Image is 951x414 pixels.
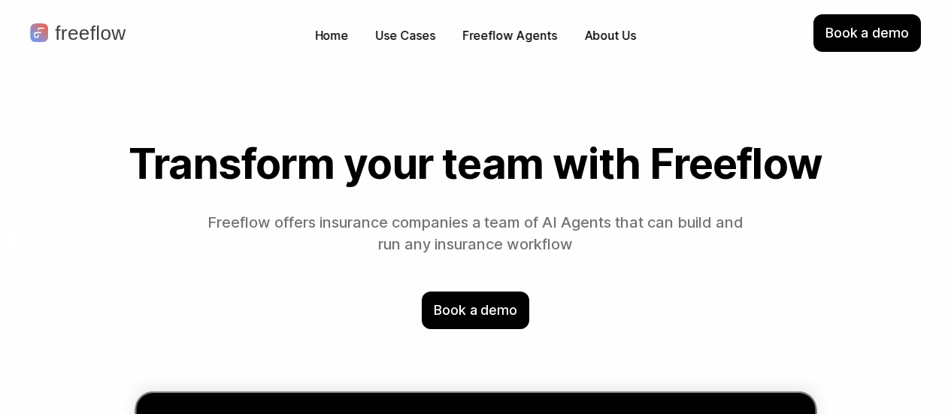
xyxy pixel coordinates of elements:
[584,27,636,44] p: About Us
[462,27,557,44] p: Freeflow Agents
[422,292,529,329] div: Book a demo
[825,23,909,43] p: Book a demo
[577,24,644,47] a: About Us
[55,23,126,43] p: freeflow
[434,301,517,320] p: Book a demo
[315,27,349,44] p: Home
[376,27,435,44] p: Use Cases
[43,141,909,188] h1: Transform your team with Freeflow
[455,24,565,47] a: Freeflow Agents
[201,212,750,255] p: Freeflow offers insurance companies a team of AI Agents that can build and run any insurance work...
[813,14,921,52] div: Book a demo
[368,24,443,47] button: Use Cases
